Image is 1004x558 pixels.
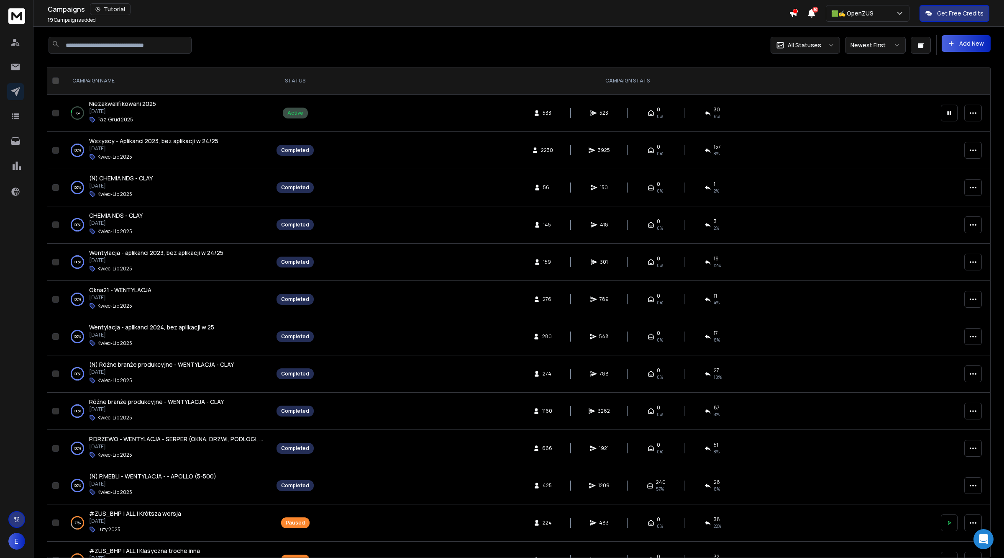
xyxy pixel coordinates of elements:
p: [DATE] [89,481,216,487]
p: Kwiec-Lip 2025 [97,228,132,235]
p: 7 % [75,109,80,117]
span: Okna21 - WENTYLACJA [89,286,151,294]
span: 17 [714,330,718,337]
span: 240 [656,479,666,486]
span: 0 [657,144,660,150]
span: 0 [657,218,660,225]
p: 100 % [74,295,81,303]
span: 3262 [598,408,610,414]
span: 483 [599,519,609,526]
p: [DATE] [89,406,224,413]
div: Open Intercom Messenger [973,529,994,549]
span: #ZUS_BHP | ALL | Klasyczna troche inna [89,547,200,555]
p: Kwiec-Lip 2025 [97,340,132,347]
p: [DATE] [89,108,156,115]
span: P.DRZEWO - WENTYLACJA - SERPER (OKNA, DRZWI, PODLOGI, SCHODY) [89,435,286,443]
span: 4 % [714,299,720,306]
div: Completed [281,184,309,191]
p: Kwiec-Lip 2025 [97,154,132,160]
div: Active [287,110,303,116]
td: 100%Okna21 - WENTYLACJA[DATE]Kwiec-Lip 2025 [62,281,271,318]
span: (N) Różne branże produkcyjne - WENTYLACJA - CLAY [89,360,234,368]
span: 2 % [714,188,719,194]
span: 27 [714,367,719,374]
span: 789 [599,296,609,303]
td: 100%Wentylacja - aplikanci 2024, bez aplikacji w 25[DATE]Kwiec-Lip 2025 [62,318,271,355]
p: [DATE] [89,294,151,301]
span: 56 [543,184,551,191]
div: Campaigns [48,3,789,15]
p: [DATE] [89,518,181,525]
button: E [8,533,25,550]
p: 100 % [74,146,81,154]
p: [DATE] [89,369,234,375]
p: 100 % [74,481,81,490]
button: Newest First [845,37,906,54]
td: 100%Różne branże produkcyjne - WENTYLACJA - CLAY[DATE]Kwiec-Lip 2025 [62,393,271,430]
p: 100 % [74,221,81,229]
button: Tutorial [90,3,131,15]
p: Paz-Grud 2025 [97,116,133,123]
p: [DATE] [89,220,143,226]
div: Completed [281,147,309,154]
span: Wszyscy - Aplikanci 2023, bez aplikacji w 24/25 [89,137,218,145]
span: 1160 [542,408,552,414]
span: 666 [542,445,552,452]
div: Completed [281,296,309,303]
div: Completed [281,333,309,340]
span: 6 % [714,113,720,120]
span: 157 [714,144,721,150]
a: P.DRZEWO - WENTYLACJA - SERPER (OKNA, DRZWI, PODLOGI, SCHODY) [89,435,263,443]
span: 150 [600,184,608,191]
p: [DATE] [89,332,214,338]
span: 224 [543,519,552,526]
div: Completed [281,259,309,265]
span: 0% [657,523,663,530]
th: STATUS [271,67,319,95]
td: 100%(N) Różne branże produkcyjne - WENTYLACJA - CLAY[DATE]Kwiec-Lip 2025 [62,355,271,393]
span: 301 [600,259,608,265]
span: 1 [714,181,715,188]
p: 100 % [74,370,81,378]
p: [DATE] [89,183,153,189]
span: 19 [48,16,53,23]
span: 0% [657,188,663,194]
p: 100 % [74,183,81,192]
p: 100 % [74,444,81,453]
p: 77 % [74,519,81,527]
span: 533 [543,110,551,116]
span: 0 [657,330,660,337]
span: 425 [543,482,552,489]
span: 0% [657,448,663,455]
span: 523 [599,110,608,116]
span: 8 % [714,150,720,157]
span: Różne branże produkcyjne - WENTYLACJA - CLAY [89,398,224,406]
span: 276 [543,296,551,303]
td: 100%P.DRZEWO - WENTYLACJA - SERPER (OKNA, DRZWI, PODLOGI, SCHODY)[DATE]Kwiec-Lip 2025 [62,430,271,467]
span: 87 [714,404,720,411]
button: Add New [942,35,991,52]
td: 100%Wszyscy - Aplikanci 2023, bez aplikacji w 24/25[DATE]Kwiec-Lip 2025 [62,132,271,169]
td: 100%(N) CHEMIA NDS - CLAY[DATE]Kwiec-Lip 2025 [62,169,271,206]
span: 0 [657,255,660,262]
span: 0 [657,106,660,113]
a: (N) CHEMIA NDS - CLAY [89,174,153,183]
span: 418 [600,221,608,228]
span: CHEMIA NDS - CLAY [89,211,143,219]
span: 22 % [714,523,721,530]
span: 0% [657,337,663,343]
p: Kwiec-Lip 2025 [97,414,132,421]
span: 2230 [541,147,553,154]
button: Get Free Credits [919,5,989,22]
div: Completed [281,445,309,452]
span: Wentylacja - aplikanci 2024, bez aplikacji w 25 [89,323,214,331]
span: 0 [657,404,660,411]
span: 10 % [714,374,722,381]
p: Kwiec-Lip 2025 [97,489,132,496]
p: Kwiec-Lip 2025 [97,303,132,309]
div: Completed [281,221,309,228]
span: 0% [657,374,663,381]
span: 274 [543,370,551,377]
